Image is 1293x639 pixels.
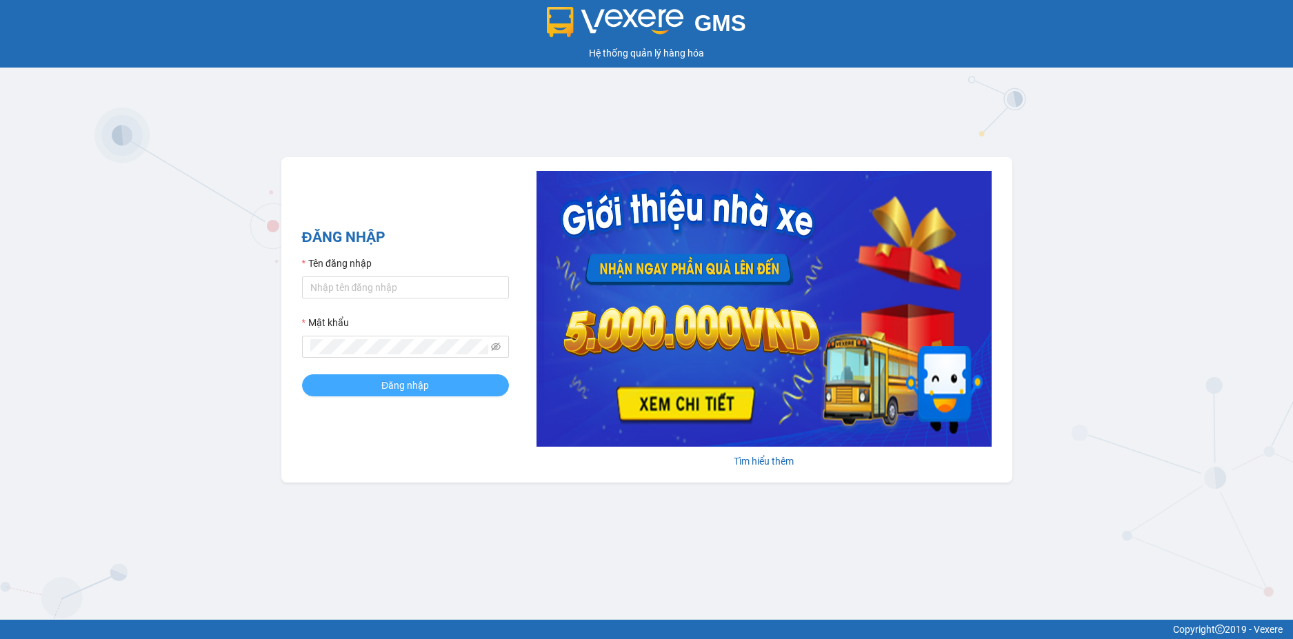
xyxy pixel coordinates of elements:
img: logo 2 [547,7,683,37]
label: Mật khẩu [302,315,349,330]
span: Đăng nhập [381,378,429,393]
a: GMS [547,21,746,32]
label: Tên đăng nhập [302,256,372,271]
button: Đăng nhập [302,374,509,396]
span: GMS [694,10,746,36]
div: Hệ thống quản lý hàng hóa [3,45,1290,61]
span: copyright [1215,625,1225,634]
span: eye-invisible [491,342,501,352]
h2: ĐĂNG NHẬP [302,226,509,249]
div: Tìm hiểu thêm [537,454,992,469]
img: banner-0 [537,171,992,447]
input: Mật khẩu [310,339,488,354]
input: Tên đăng nhập [302,276,509,298]
div: Copyright 2019 - Vexere [10,622,1283,637]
